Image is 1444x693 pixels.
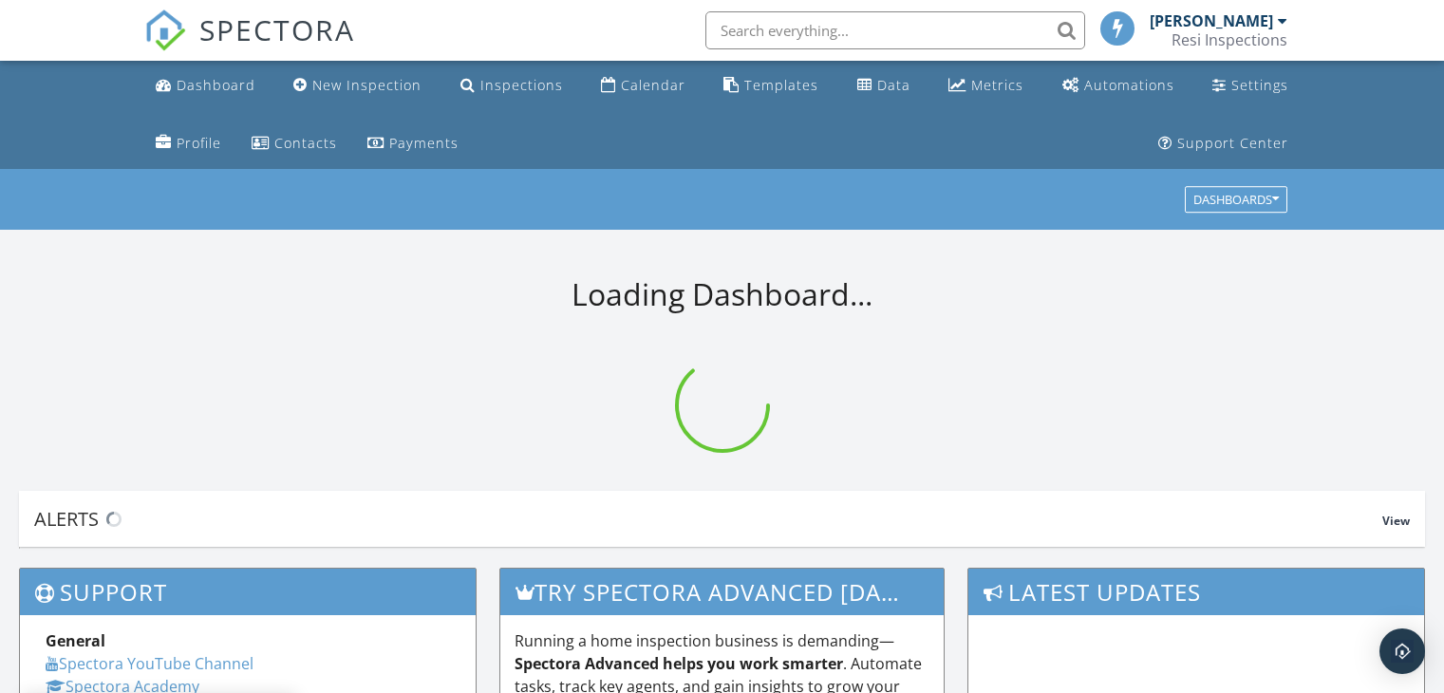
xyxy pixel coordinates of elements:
[968,569,1424,615] h3: Latest Updates
[244,126,345,161] a: Contacts
[177,76,255,94] div: Dashboard
[1185,187,1287,214] button: Dashboards
[1084,76,1174,94] div: Automations
[34,506,1382,532] div: Alerts
[148,68,263,103] a: Dashboard
[46,653,253,674] a: Spectora YouTube Channel
[705,11,1085,49] input: Search everything...
[941,68,1031,103] a: Metrics
[480,76,563,94] div: Inspections
[20,569,476,615] h3: Support
[274,134,337,152] div: Contacts
[1231,76,1288,94] div: Settings
[1150,11,1273,30] div: [PERSON_NAME]
[312,76,422,94] div: New Inspection
[1205,68,1296,103] a: Settings
[850,68,918,103] a: Data
[199,9,355,49] span: SPECTORA
[144,9,186,51] img: The Best Home Inspection Software - Spectora
[515,653,843,674] strong: Spectora Advanced helps you work smarter
[1382,513,1410,529] span: View
[1055,68,1182,103] a: Automations (Basic)
[389,134,459,152] div: Payments
[500,569,945,615] h3: Try spectora advanced [DATE]
[144,26,355,66] a: SPECTORA
[177,134,221,152] div: Profile
[286,68,429,103] a: New Inspection
[1193,194,1279,207] div: Dashboards
[744,76,818,94] div: Templates
[971,76,1023,94] div: Metrics
[1379,628,1425,674] div: Open Intercom Messenger
[877,76,910,94] div: Data
[593,68,693,103] a: Calendar
[148,126,229,161] a: Company Profile
[1151,126,1296,161] a: Support Center
[1172,30,1287,49] div: Resi Inspections
[360,126,466,161] a: Payments
[453,68,571,103] a: Inspections
[621,76,685,94] div: Calendar
[716,68,826,103] a: Templates
[46,630,105,651] strong: General
[1177,134,1288,152] div: Support Center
